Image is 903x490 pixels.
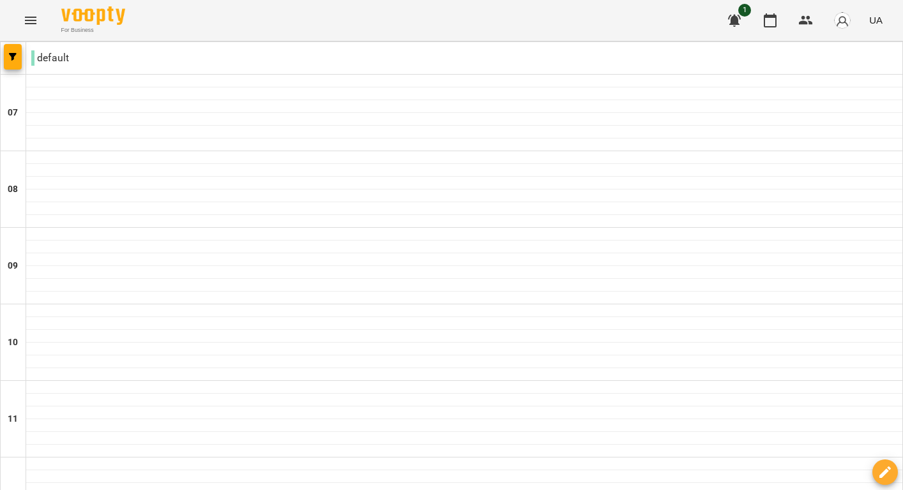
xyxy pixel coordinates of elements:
[61,26,125,34] span: For Business
[8,182,18,197] h6: 08
[31,50,69,66] p: default
[61,6,125,25] img: Voopty Logo
[8,336,18,350] h6: 10
[8,259,18,273] h6: 09
[833,11,851,29] img: avatar_s.png
[864,8,888,32] button: UA
[8,412,18,426] h6: 11
[738,4,751,17] span: 1
[869,13,883,27] span: UA
[15,5,46,36] button: Menu
[8,106,18,120] h6: 07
